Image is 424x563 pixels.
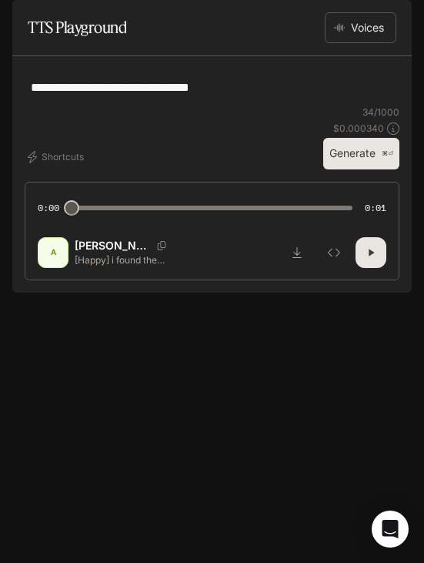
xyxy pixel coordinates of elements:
p: [Happy] i found the secret tunnel. [75,253,175,266]
p: $ 0.000340 [333,122,384,135]
button: Shortcuts [25,145,90,169]
button: Inspect [319,237,349,268]
div: A [41,240,65,265]
span: 0:00 [38,200,59,216]
button: Copy Voice ID [151,241,172,250]
button: Generate⌘⏎ [323,138,399,169]
button: Download audio [282,237,312,268]
p: [PERSON_NAME] [75,238,151,253]
span: 0:01 [365,200,386,216]
div: Open Intercom Messenger [372,511,409,548]
button: open drawer [12,8,39,35]
h1: TTS Playground [28,12,126,43]
p: ⌘⏎ [382,149,393,159]
p: 34 / 1000 [362,106,399,119]
button: Voices [325,12,396,43]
